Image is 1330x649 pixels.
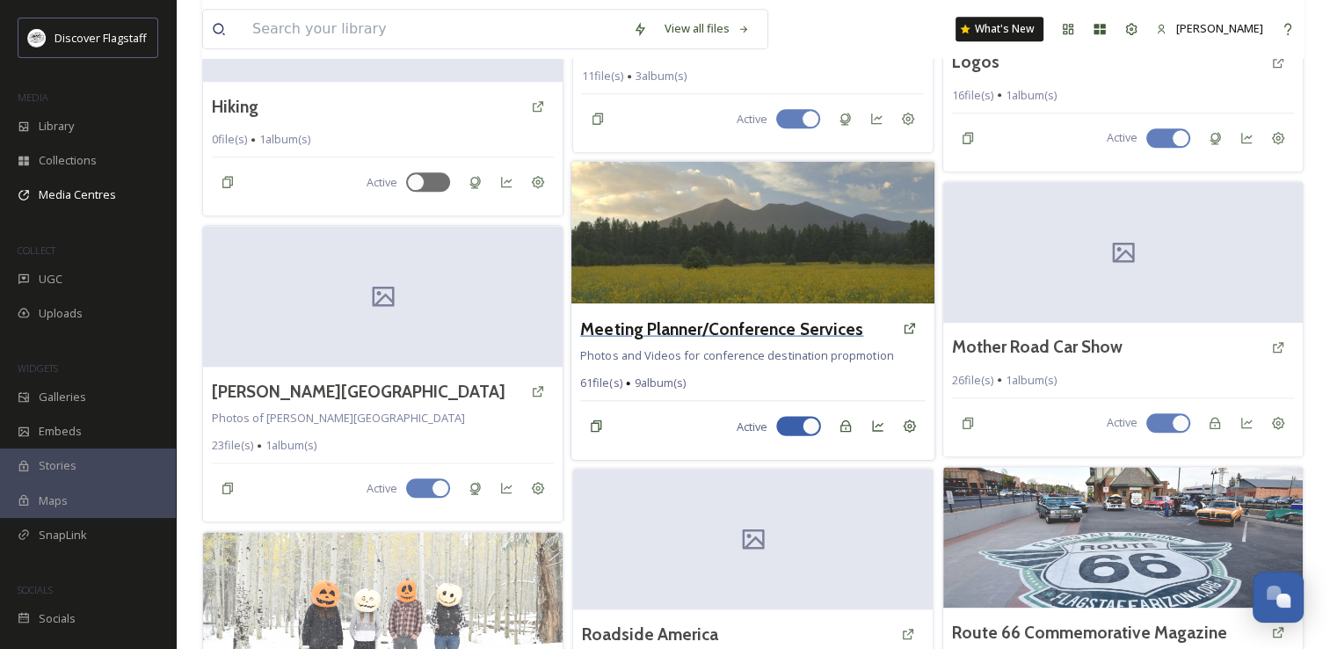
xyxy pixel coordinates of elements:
span: WIDGETS [18,361,58,375]
span: SOCIALS [18,583,53,596]
span: 11 file(s) [582,68,623,84]
span: Active [367,174,397,191]
span: 0 file(s) [212,131,247,148]
a: Mother Road Car Show [952,334,1123,360]
span: 1 album(s) [259,131,310,148]
span: Uploads [39,305,83,322]
span: Maps [39,492,68,509]
span: 3 album(s) [636,68,687,84]
span: Library [39,118,74,135]
span: Active [367,480,397,497]
img: f0abac01-75b5-40c8-bb15-f56499e86b34.jpg [571,161,934,303]
span: 61 file(s) [580,375,621,391]
span: SnapLink [39,527,87,543]
span: MEDIA [18,91,48,104]
a: Meeting Planner/Conference Services [580,316,863,341]
span: 1 album(s) [1006,372,1057,389]
span: Active [1107,129,1137,146]
a: Logos [952,49,999,75]
span: COLLECT [18,244,55,257]
span: 1 album(s) [1006,87,1057,104]
a: [PERSON_NAME][GEOGRAPHIC_DATA] [212,379,505,405]
a: View all files [656,11,759,46]
span: Media Centres [39,186,116,203]
span: Embeds [39,423,82,440]
a: What's New [956,17,1043,41]
input: Search your library [243,10,624,48]
span: [PERSON_NAME] [1176,20,1263,36]
span: Active [737,418,767,434]
span: Stories [39,457,76,474]
span: Photos of [PERSON_NAME][GEOGRAPHIC_DATA] [212,410,465,426]
span: Collections [39,152,97,169]
span: Socials [39,610,76,627]
a: Hiking [212,94,258,120]
span: 26 file(s) [952,372,993,389]
a: Route 66 Commemorative Magazine [952,620,1227,645]
button: Open Chat [1253,572,1304,623]
img: Untitled%20design%20(1).png [28,29,46,47]
span: Galleries [39,389,86,405]
span: Active [737,111,767,128]
span: 9 album(s) [635,375,687,391]
span: Discover Flagstaff [55,30,147,46]
span: 1 album(s) [265,437,316,454]
a: Roadside America [582,622,718,647]
span: UGC [39,271,62,288]
span: Active [1107,414,1137,431]
span: 16 file(s) [952,87,993,104]
span: 23 file(s) [212,437,253,454]
span: Photos and Videos for conference destination propmotion [580,347,894,363]
img: DSC_0287.jpg [943,467,1303,608]
a: [PERSON_NAME] [1147,11,1272,46]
